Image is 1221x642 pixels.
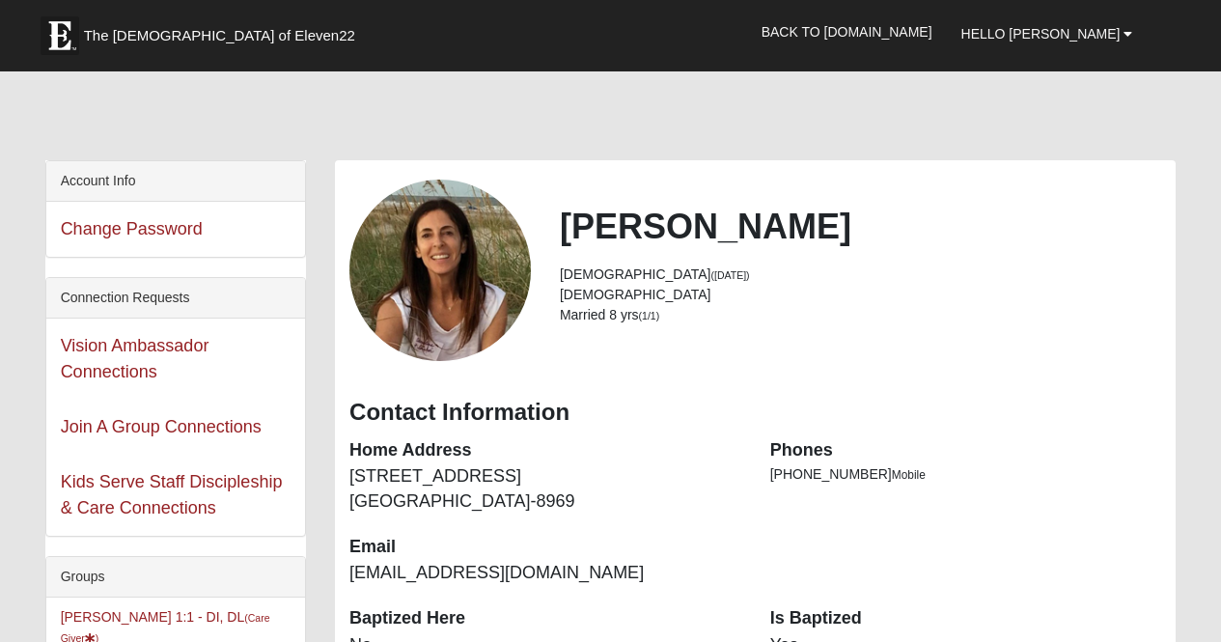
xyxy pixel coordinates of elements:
[46,278,305,319] div: Connection Requests
[46,161,305,202] div: Account Info
[61,336,209,381] a: Vision Ambassador Connections
[892,468,926,482] span: Mobile
[349,464,741,514] dd: [STREET_ADDRESS] [GEOGRAPHIC_DATA]-8969
[349,399,1161,427] h3: Contact Information
[747,8,947,56] a: Back to [DOMAIN_NAME]
[46,557,305,598] div: Groups
[349,561,741,586] dd: [EMAIL_ADDRESS][DOMAIN_NAME]
[770,464,1162,485] li: [PHONE_NUMBER]
[349,180,531,361] a: View Fullsize Photo
[61,219,203,238] a: Change Password
[947,10,1148,58] a: Hello [PERSON_NAME]
[349,535,741,560] dt: Email
[560,265,1161,285] li: [DEMOGRAPHIC_DATA]
[61,417,262,436] a: Join A Group Connections
[560,206,1161,247] h2: [PERSON_NAME]
[349,438,741,463] dt: Home Address
[61,472,283,517] a: Kids Serve Staff Discipleship & Care Connections
[961,26,1121,42] span: Hello [PERSON_NAME]
[770,438,1162,463] dt: Phones
[770,606,1162,631] dt: Is Baptized
[560,285,1161,305] li: [DEMOGRAPHIC_DATA]
[639,310,660,321] small: (1/1)
[31,7,417,55] a: The [DEMOGRAPHIC_DATA] of Eleven22
[560,305,1161,325] li: Married 8 yrs
[711,269,750,281] small: ([DATE])
[349,606,741,631] dt: Baptized Here
[41,16,79,55] img: Eleven22 logo
[84,26,355,45] span: The [DEMOGRAPHIC_DATA] of Eleven22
